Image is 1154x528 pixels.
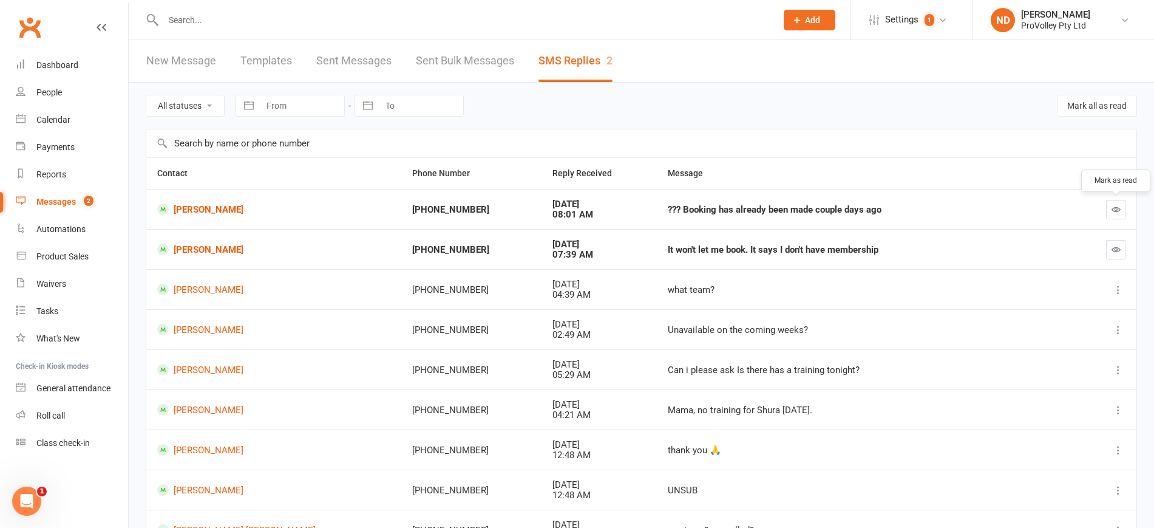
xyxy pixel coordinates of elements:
[12,487,41,516] iframe: Intercom live chat
[36,60,78,70] div: Dashboard
[36,87,62,97] div: People
[805,15,820,25] span: Add
[1021,9,1090,20] div: [PERSON_NAME]
[925,14,934,26] span: 1
[668,445,1067,456] div: thank you 🙏
[991,8,1015,32] div: ND
[541,158,657,189] th: Reply Received
[552,360,646,370] div: [DATE]
[240,40,292,82] a: Templates
[16,402,128,430] a: Roll call
[36,252,89,261] div: Product Sales
[157,364,390,375] a: [PERSON_NAME]
[157,444,390,456] a: [PERSON_NAME]
[668,285,1067,295] div: what team?
[412,365,531,375] div: [PHONE_NUMBER]
[157,404,390,416] a: [PERSON_NAME]
[146,129,1136,157] input: Search by name or phone number
[16,243,128,270] a: Product Sales
[606,54,613,67] div: 2
[16,106,128,134] a: Calendar
[16,52,128,79] a: Dashboard
[552,330,646,340] div: 02:49 AM
[668,485,1067,496] div: UNSUB
[552,290,646,300] div: 04:39 AM
[401,158,541,189] th: Phone Number
[16,79,128,106] a: People
[16,375,128,402] a: General attendance kiosk mode
[552,410,646,420] div: 04:21 AM
[36,170,66,179] div: Reports
[552,250,646,260] div: 07:39 AM
[16,270,128,298] a: Waivers
[412,285,531,295] div: [PHONE_NUMBER]
[157,324,390,335] a: [PERSON_NAME]
[160,12,768,29] input: Search...
[412,205,531,215] div: [PHONE_NUMBER]
[668,245,1067,255] div: It won't let me book. It says I don't have membership
[552,480,646,490] div: [DATE]
[552,210,646,220] div: 08:01 AM
[157,204,390,215] a: [PERSON_NAME]
[16,430,128,457] a: Class kiosk mode
[146,40,216,82] a: New Message
[412,445,531,456] div: [PHONE_NUMBER]
[552,279,646,290] div: [DATE]
[36,438,90,448] div: Class check-in
[157,244,390,255] a: [PERSON_NAME]
[36,197,76,207] div: Messages
[552,239,646,250] div: [DATE]
[157,284,390,295] a: [PERSON_NAME]
[412,325,531,335] div: [PHONE_NUMBER]
[16,298,128,325] a: Tasks
[157,484,390,496] a: [PERSON_NAME]
[379,95,463,116] input: To
[657,158,1078,189] th: Message
[15,12,45,43] a: Clubworx
[36,142,75,152] div: Payments
[538,40,613,82] a: SMS Replies2
[84,196,93,206] span: 2
[16,325,128,352] a: What's New
[668,365,1067,375] div: Can i please ask Is there has a training tonight?
[668,325,1067,335] div: Unavailable on the coming weeks?
[416,40,514,82] a: Sent Bulk Messages
[36,279,66,289] div: Waivers
[552,450,646,461] div: 12:48 AM
[36,411,65,420] div: Roll call
[16,134,128,161] a: Payments
[146,158,401,189] th: Contact
[16,188,128,216] a: Messages 2
[16,216,128,243] a: Automations
[552,320,646,330] div: [DATE]
[412,245,531,255] div: [PHONE_NUMBER]
[36,383,110,393] div: General attendance
[412,485,531,496] div: [PHONE_NUMBER]
[552,199,646,210] div: [DATE]
[37,487,47,496] span: 1
[36,224,86,234] div: Automations
[1057,95,1137,117] button: Mark all as read
[552,370,646,380] div: 05:29 AM
[552,440,646,450] div: [DATE]
[316,40,392,82] a: Sent Messages
[668,205,1067,215] div: ??? Booking has already been made couple days ago
[885,6,918,33] span: Settings
[1021,20,1090,31] div: ProVolley Pty Ltd
[36,334,80,343] div: What's New
[36,306,58,316] div: Tasks
[552,400,646,410] div: [DATE]
[552,490,646,501] div: 12:48 AM
[260,95,344,116] input: From
[784,10,835,30] button: Add
[16,161,128,188] a: Reports
[412,405,531,416] div: [PHONE_NUMBER]
[36,115,70,125] div: Calendar
[668,405,1067,416] div: Mama, no training for Shura [DATE].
